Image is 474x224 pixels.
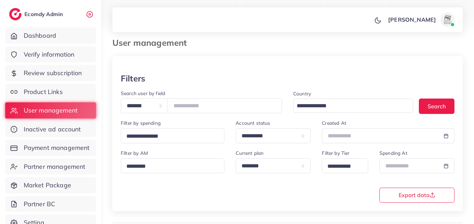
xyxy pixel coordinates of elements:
[325,161,359,172] input: Search for option
[121,90,165,97] label: Search user by field
[121,128,224,143] div: Search for option
[419,99,454,114] button: Search
[24,11,65,17] h2: Ecomdy Admin
[294,101,404,111] input: Search for option
[121,158,224,173] div: Search for option
[24,125,81,134] span: Inactive ad account
[322,120,346,127] label: Created At
[379,150,407,157] label: Spending At
[121,120,161,127] label: Filter by spending
[24,87,63,96] span: Product Links
[5,177,96,193] a: Market Package
[5,121,96,137] a: Inactive ad account
[399,192,435,198] span: Export data
[9,8,22,20] img: logo
[379,188,454,203] button: Export data
[5,102,96,118] a: User management
[384,13,457,27] a: [PERSON_NAME]avatar
[236,120,270,127] label: Account status
[24,106,77,115] span: User management
[5,196,96,212] a: Partner BC
[24,50,75,59] span: Verify information
[24,143,90,152] span: Payment management
[322,158,368,173] div: Search for option
[293,90,311,97] label: Country
[121,73,145,84] h3: Filters
[112,38,192,48] h3: User management
[24,162,86,171] span: Partner management
[440,13,454,27] img: avatar
[124,161,215,172] input: Search for option
[24,181,71,190] span: Market Package
[5,28,96,44] a: Dashboard
[236,150,264,157] label: Current plan
[5,65,96,81] a: Review subscription
[322,150,349,157] label: Filter by Tier
[124,131,215,142] input: Search for option
[5,140,96,156] a: Payment management
[9,8,65,20] a: logoEcomdy Admin
[5,84,96,100] a: Product Links
[5,46,96,63] a: Verify information
[24,31,56,40] span: Dashboard
[24,68,82,78] span: Review subscription
[388,15,436,24] p: [PERSON_NAME]
[121,150,148,157] label: Filter by AM
[24,200,55,209] span: Partner BC
[5,159,96,175] a: Partner management
[293,99,413,113] div: Search for option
